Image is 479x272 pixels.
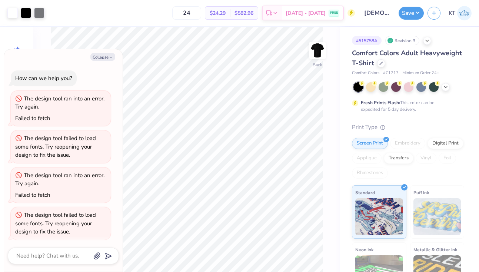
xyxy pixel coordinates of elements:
span: FREE [330,10,338,16]
img: Standard [355,198,403,235]
a: KT [449,6,472,20]
div: Vinyl [416,153,436,164]
div: # 515758A [352,36,382,45]
span: Minimum Order: 24 + [402,70,439,76]
input: Untitled Design [359,6,395,20]
span: Puff Ink [413,189,429,196]
span: $24.29 [210,9,226,17]
div: Revision 3 [385,36,419,45]
input: – – [172,6,201,20]
strong: Fresh Prints Flash: [361,100,400,106]
div: Embroidery [390,138,425,149]
div: Screen Print [352,138,388,149]
span: Comfort Colors Adult Heavyweight T-Shirt [352,49,462,67]
span: Standard [355,189,375,196]
button: Save [399,7,424,20]
span: Metallic & Glitter Ink [413,246,457,253]
span: KT [449,9,455,17]
div: Failed to fetch [15,191,50,199]
button: Collapse [90,53,115,61]
div: This color can be expedited for 5 day delivery. [361,99,452,113]
div: Back [313,62,322,68]
img: Puff Ink [413,198,461,235]
div: Failed to fetch [15,115,50,122]
div: Applique [352,153,382,164]
div: Digital Print [428,138,463,149]
div: Print Type [352,123,464,132]
div: Transfers [384,153,413,164]
span: # C1717 [383,70,399,76]
div: The design tool ran into an error. Try again. [15,95,104,111]
div: The design tool failed to load some fonts. Try reopening your design to fix the issue. [15,135,96,159]
img: Karen Tian [457,6,472,20]
span: [DATE] - [DATE] [286,9,326,17]
div: How can we help you? [15,74,72,82]
div: The design tool failed to load some fonts. Try reopening your design to fix the issue. [15,211,96,235]
div: The design tool ran into an error. Try again. [15,172,104,188]
img: Back [310,43,325,58]
span: Neon Ink [355,246,373,253]
span: $582.96 [234,9,253,17]
span: Comfort Colors [352,70,379,76]
div: Rhinestones [352,167,388,179]
div: Foil [439,153,456,164]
